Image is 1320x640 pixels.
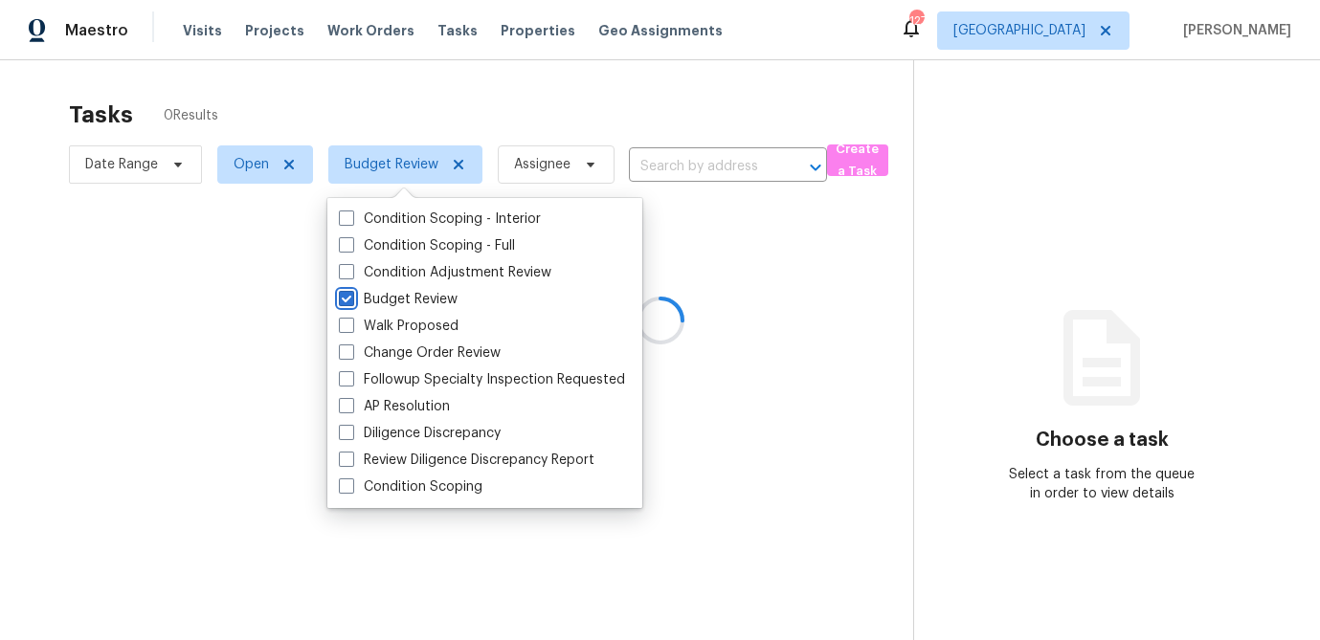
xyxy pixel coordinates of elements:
[339,263,551,282] label: Condition Adjustment Review
[339,397,450,416] label: AP Resolution
[339,343,501,363] label: Change Order Review
[339,424,501,443] label: Diligence Discrepancy
[339,317,459,336] label: Walk Proposed
[339,210,541,229] label: Condition Scoping - Interior
[339,370,625,389] label: Followup Specialty Inspection Requested
[339,451,594,470] label: Review Diligence Discrepancy Report
[909,11,923,31] div: 127
[339,290,458,309] label: Budget Review
[339,236,515,255] label: Condition Scoping - Full
[339,477,482,497] label: Condition Scoping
